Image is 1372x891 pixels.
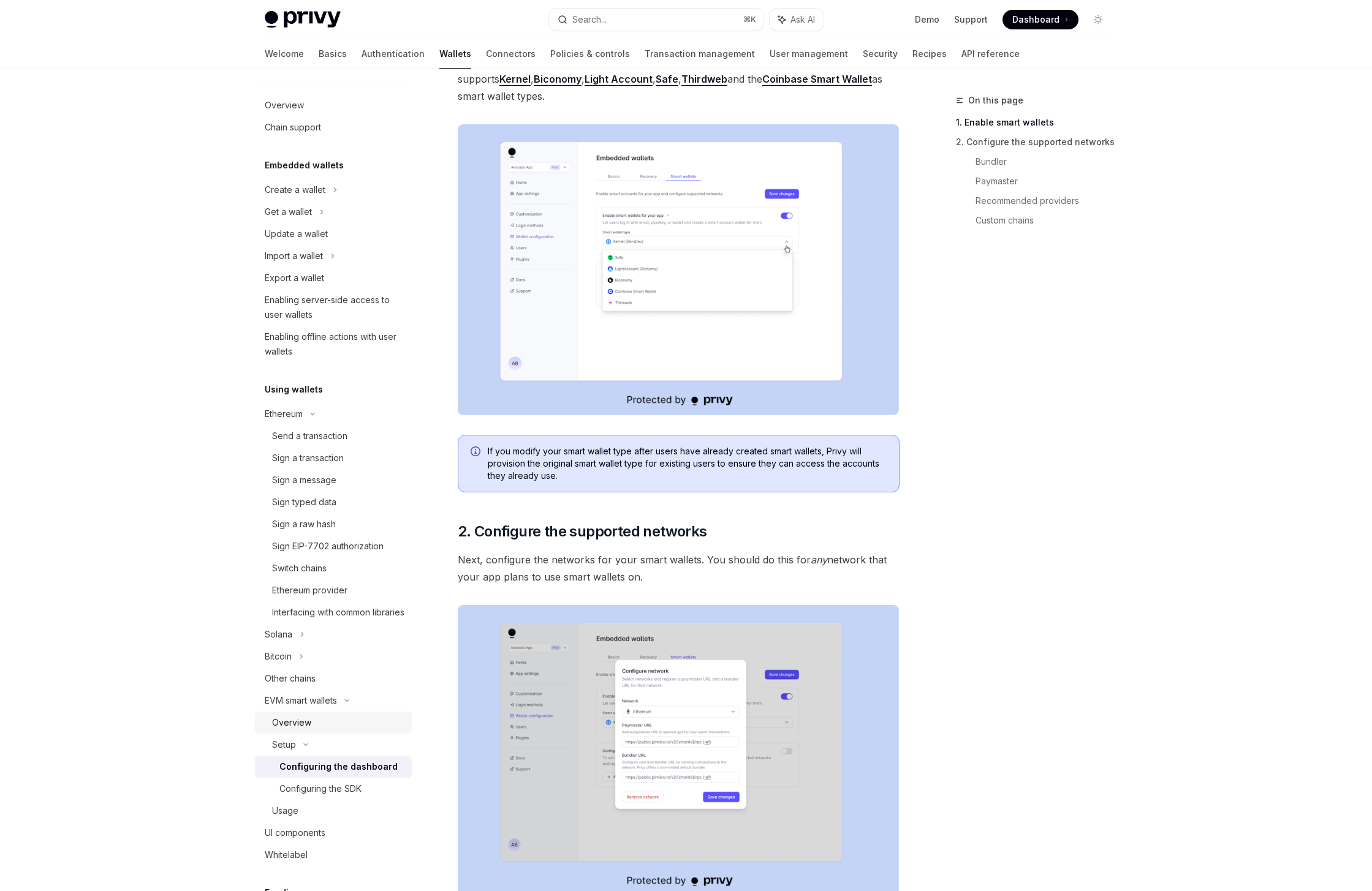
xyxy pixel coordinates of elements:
[265,382,323,397] h5: Using wallets
[255,822,412,844] a: UI components
[471,446,483,459] svg: Info
[265,693,337,708] div: EVM smart wallets
[265,249,323,263] div: Import a wallet
[255,601,412,623] a: Interfacing with common libraries
[255,469,412,491] a: Sign a message
[486,39,536,69] a: Connectors
[255,778,412,800] a: Configuring the SDK
[255,513,412,535] a: Sign a raw hash
[976,191,1118,211] a: Recommended providers
[255,289,412,326] a: Enabling server-side access to user wallets
[279,781,362,796] div: Configuring the SDK
[265,825,325,840] div: UI components
[255,267,412,289] a: Export a wallet
[265,182,325,197] div: Create a wallet
[272,583,347,598] div: Ethereum provider
[255,535,412,557] a: Sign EIP-7702 authorization
[961,39,1020,69] a: API reference
[255,425,412,447] a: Send a transaction
[255,557,412,579] a: Switch chains
[976,211,1118,230] a: Custom chains
[265,671,316,686] div: Other chains
[549,9,764,31] button: Search...⌘K
[499,73,531,86] a: Kernel
[681,73,727,86] a: Thirdweb
[1012,13,1059,26] span: Dashboard
[458,124,900,415] img: Sample enable smart wallets
[265,293,404,322] div: Enabling server-side access to user wallets
[265,98,304,113] div: Overview
[272,517,336,532] div: Sign a raw hash
[534,73,582,86] a: Biconomy
[255,712,412,734] a: Overview
[272,737,296,752] div: Setup
[272,539,384,554] div: Sign EIP-7702 authorization
[265,329,404,359] div: Enabling offline actions with user wallets
[458,551,900,585] span: Next, configure the networks for your smart wallets. You should do this for network that your app...
[265,649,292,664] div: Bitcoin
[279,759,398,774] div: Configuring the dashboard
[863,39,898,69] a: Security
[272,495,336,509] div: Sign typed data
[265,407,303,421] div: Ethereum
[572,12,607,27] div: Search...
[656,73,678,86] a: Safe
[255,491,412,513] a: Sign typed data
[458,522,707,541] span: 2. Configure the supported networks
[976,171,1118,191] a: Paymaster
[272,561,327,576] div: Switch chains
[255,94,412,116] a: Overview
[1002,10,1078,29] a: Dashboard
[362,39,425,69] a: Authentication
[255,223,412,245] a: Update a wallet
[265,848,308,862] div: Whitelabel
[272,803,298,818] div: Usage
[954,13,988,26] a: Support
[255,326,412,363] a: Enabling offline actions with user wallets
[255,844,412,866] a: Whitelabel
[265,227,328,241] div: Update a wallet
[968,93,1023,108] span: On this page
[272,605,404,620] div: Interfacing with common libraries
[976,152,1118,171] a: Bundler
[915,13,939,26] a: Demo
[265,205,312,219] div: Get a wallet
[255,579,412,601] a: Ethereum provider
[255,800,412,822] a: Usage
[272,451,344,465] div: Sign a transaction
[265,627,292,642] div: Solana
[255,756,412,778] a: Configuring the dashboard
[272,473,336,487] div: Sign a message
[762,73,872,86] a: Coinbase Smart Wallet
[319,39,347,69] a: Basics
[585,73,653,86] a: Light Account
[770,39,848,69] a: User management
[790,13,815,26] span: Ask AI
[1088,10,1108,29] button: Toggle dark mode
[255,667,412,690] a: Other chains
[645,39,755,69] a: Transaction management
[770,9,824,31] button: Ask AI
[255,447,412,469] a: Sign a transaction
[811,554,827,566] em: any
[743,15,756,24] span: ⌘ K
[439,39,471,69] a: Wallets
[488,445,887,482] span: If you modify your smart wallet type after users have already created smart wallets, Privy will p...
[956,132,1118,152] a: 2. Configure the supported networks
[272,429,347,443] div: Send a transaction
[265,120,321,135] div: Chain support
[458,53,900,105] span: First, enable the smart wallets toggle and select a smart wallet type. Privy currently supports ,...
[956,113,1118,132] a: 1. Enable smart wallets
[255,116,412,138] a: Chain support
[265,39,304,69] a: Welcome
[912,39,947,69] a: Recipes
[265,11,341,28] img: light logo
[550,39,630,69] a: Policies & controls
[272,715,311,730] div: Overview
[265,158,344,173] h5: Embedded wallets
[265,271,324,285] div: Export a wallet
